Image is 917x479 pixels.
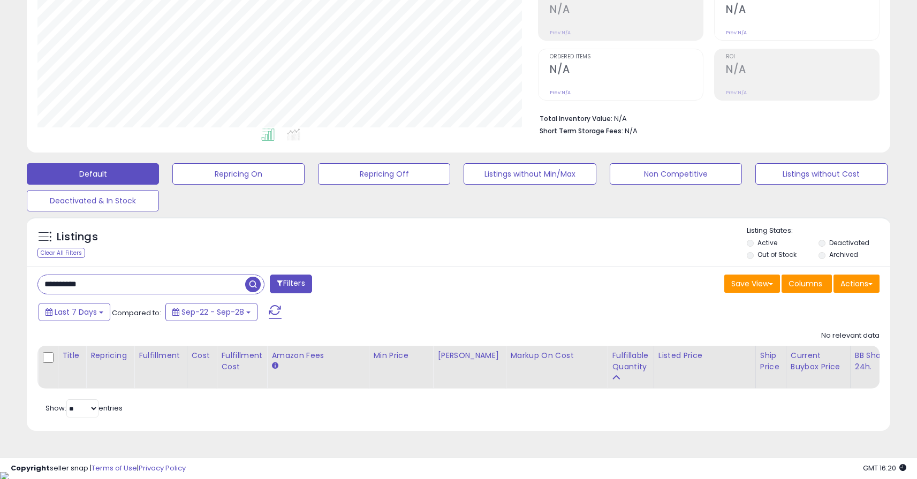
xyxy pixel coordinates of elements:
[11,463,186,474] div: seller snap | |
[540,126,623,135] b: Short Term Storage Fees:
[506,346,608,389] th: The percentage added to the cost of goods (COGS) that forms the calculator for Min & Max prices.
[755,163,888,185] button: Listings without Cost
[550,89,571,96] small: Prev: N/A
[139,463,186,473] a: Privacy Policy
[726,54,879,60] span: ROI
[760,350,782,372] div: Ship Price
[757,250,797,259] label: Out of Stock
[55,307,97,317] span: Last 7 Days
[540,111,871,124] li: N/A
[550,54,703,60] span: Ordered Items
[726,89,747,96] small: Prev: N/A
[821,331,880,341] div: No relevant data
[11,463,50,473] strong: Copyright
[437,350,501,361] div: [PERSON_NAME]
[271,361,278,371] small: Amazon Fees.
[192,350,213,361] div: Cost
[46,403,123,413] span: Show: entries
[181,307,244,317] span: Sep-22 - Sep-28
[39,303,110,321] button: Last 7 Days
[318,163,450,185] button: Repricing Off
[726,3,879,18] h2: N/A
[373,350,428,361] div: Min Price
[172,163,305,185] button: Repricing On
[789,278,822,289] span: Columns
[37,248,85,258] div: Clear All Filters
[747,226,890,236] p: Listing States:
[27,190,159,211] button: Deactivated & In Stock
[62,350,81,361] div: Title
[510,350,603,361] div: Markup on Cost
[90,350,130,361] div: Repricing
[855,350,894,372] div: BB Share 24h.
[829,238,869,247] label: Deactivated
[782,275,832,293] button: Columns
[726,29,747,36] small: Prev: N/A
[550,3,703,18] h2: N/A
[757,238,777,247] label: Active
[27,163,159,185] button: Default
[791,350,846,372] div: Current Buybox Price
[550,63,703,78] h2: N/A
[863,463,906,473] span: 2025-10-6 16:20 GMT
[139,350,182,361] div: Fulfillment
[726,63,879,78] h2: N/A
[464,163,596,185] button: Listings without Min/Max
[625,126,638,136] span: N/A
[550,29,571,36] small: Prev: N/A
[271,350,364,361] div: Amazon Fees
[540,114,612,123] b: Total Inventory Value:
[221,350,262,372] div: Fulfillment Cost
[724,275,780,293] button: Save View
[270,275,312,293] button: Filters
[610,163,742,185] button: Non Competitive
[57,230,98,245] h5: Listings
[658,350,751,361] div: Listed Price
[612,350,649,372] div: Fulfillable Quantity
[829,250,858,259] label: Archived
[112,308,161,318] span: Compared to:
[165,303,257,321] button: Sep-22 - Sep-28
[92,463,137,473] a: Terms of Use
[833,275,880,293] button: Actions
